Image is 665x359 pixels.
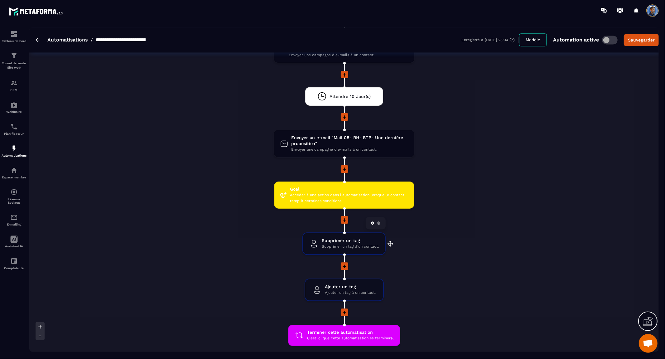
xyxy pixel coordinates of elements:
[10,214,18,221] img: email
[322,244,379,250] span: Supprimer un tag d'un contact.
[2,209,27,231] a: emailemailE-mailing
[2,197,27,204] p: Réseaux Sociaux
[330,94,371,99] span: Attendre 10 Jour(s)
[291,135,408,147] span: Envoyer un e-mail "Mail 08- RH- BTP- Une dernière proposition"
[2,96,27,118] a: automationsautomationsWebinaire
[2,118,27,140] a: schedulerschedulerPlanificateur
[36,38,40,42] img: arrow
[2,266,27,270] p: Comptabilité
[325,284,376,290] span: Ajouter un tag
[91,37,93,43] span: /
[10,52,18,60] img: formation
[10,188,18,196] img: social-network
[628,37,655,43] div: Sauvegarder
[2,184,27,209] a: social-networksocial-networkRéseaux Sociaux
[2,26,27,47] a: formationformationTableau de bord
[10,167,18,174] img: automations
[485,38,508,42] p: [DATE] 23:34
[2,47,27,75] a: formationformationTunnel de vente Site web
[2,140,27,162] a: automationsautomationsAutomatisations
[639,334,658,353] div: Ouvrir le chat
[307,335,394,341] span: C'est ici que cette automatisation se terminera.
[2,75,27,96] a: formationformationCRM
[9,6,65,17] img: logo
[2,61,27,70] p: Tunnel de vente Site web
[2,110,27,114] p: Webinaire
[2,154,27,157] p: Automatisations
[10,145,18,152] img: automations
[624,34,659,46] button: Sauvegarder
[2,231,27,253] a: Assistant IA
[10,30,18,38] img: formation
[2,245,27,248] p: Assistant IA
[10,123,18,130] img: scheduler
[2,39,27,43] p: Tableau de bord
[325,290,376,296] span: Ajouter un tag à un contact.
[290,192,408,204] span: Accéder à une action dans l'automatisation lorsque le contact remplit certaines conditions.
[322,238,379,244] span: Supprimer un tag
[2,223,27,226] p: E-mailing
[461,37,519,43] div: Enregistré à
[291,147,408,153] span: Envoyer une campagne d'e-mails à un contact.
[2,162,27,184] a: automationsautomationsEspace membre
[2,88,27,92] p: CRM
[10,79,18,87] img: formation
[10,101,18,109] img: automations
[553,37,599,43] p: Automation active
[2,176,27,179] p: Espace membre
[290,186,408,192] span: Goal
[10,257,18,265] img: accountant
[2,132,27,135] p: Planificateur
[2,253,27,274] a: accountantaccountantComptabilité
[47,37,88,43] a: Automatisations
[289,52,408,58] span: Envoyer une campagne d'e-mails à un contact.
[307,329,394,335] span: Terminer cette automatisation
[519,33,547,46] button: Modèle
